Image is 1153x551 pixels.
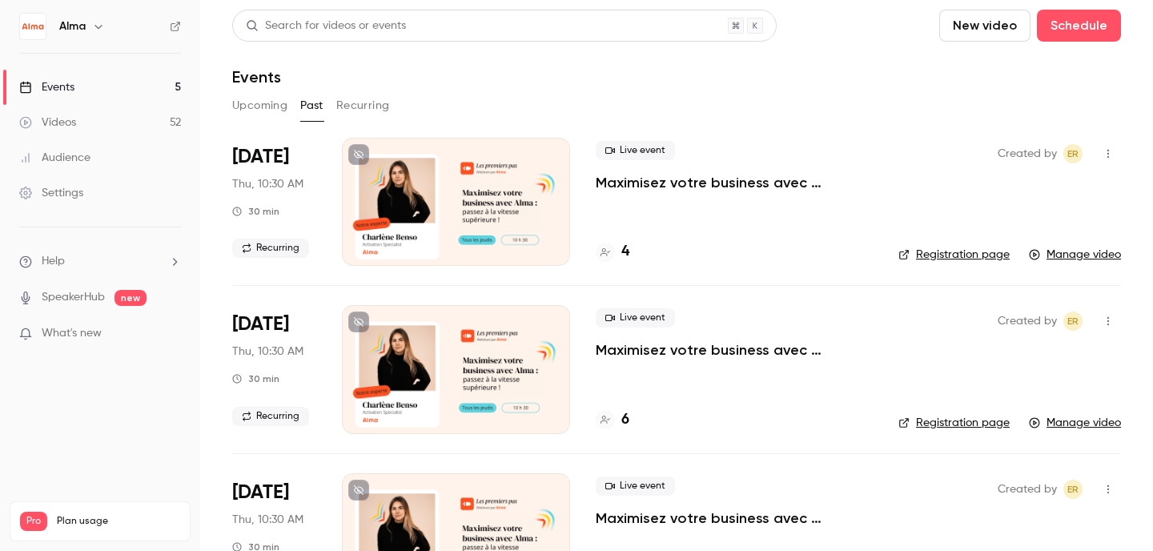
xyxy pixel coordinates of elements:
[998,312,1057,331] span: Created by
[232,312,289,337] span: [DATE]
[1063,144,1083,163] span: Eric ROMER
[596,509,873,528] a: Maximisez votre business avec [PERSON_NAME] : passez à la vitesse supérieure !
[1067,312,1079,331] span: ER
[596,173,873,192] a: Maximisez votre business avec [PERSON_NAME] : passez à la vitesse supérieure !
[1067,144,1079,163] span: ER
[232,176,303,192] span: Thu, 10:30 AM
[57,515,180,528] span: Plan usage
[42,325,102,342] span: What's new
[59,18,86,34] h6: Alma
[19,115,76,131] div: Videos
[898,247,1010,263] a: Registration page
[232,67,281,86] h1: Events
[42,289,105,306] a: SpeakerHub
[232,480,289,505] span: [DATE]
[336,93,390,119] button: Recurring
[1067,480,1079,499] span: ER
[232,144,289,170] span: [DATE]
[232,205,279,218] div: 30 min
[232,239,309,258] span: Recurring
[621,241,629,263] h4: 4
[232,344,303,360] span: Thu, 10:30 AM
[232,93,287,119] button: Upcoming
[1029,247,1121,263] a: Manage video
[898,415,1010,431] a: Registration page
[232,372,279,385] div: 30 min
[1063,312,1083,331] span: Eric ROMER
[1063,480,1083,499] span: Eric ROMER
[1029,415,1121,431] a: Manage video
[232,407,309,426] span: Recurring
[20,512,47,531] span: Pro
[596,241,629,263] a: 4
[621,409,629,431] h4: 6
[232,512,303,528] span: Thu, 10:30 AM
[939,10,1030,42] button: New video
[246,18,406,34] div: Search for videos or events
[232,305,316,433] div: Aug 28 Thu, 10:30 AM (Europe/Paris)
[19,185,83,201] div: Settings
[114,290,147,306] span: new
[596,477,675,496] span: Live event
[19,150,90,166] div: Audience
[19,253,181,270] li: help-dropdown-opener
[998,144,1057,163] span: Created by
[42,253,65,270] span: Help
[596,409,629,431] a: 6
[596,308,675,328] span: Live event
[162,327,181,341] iframe: Noticeable Trigger
[300,93,323,119] button: Past
[596,340,873,360] a: Maximisez votre business avec [PERSON_NAME] : passez à la vitesse supérieure !
[232,138,316,266] div: Sep 4 Thu, 10:30 AM (Europe/Paris)
[596,141,675,160] span: Live event
[1037,10,1121,42] button: Schedule
[20,14,46,39] img: Alma
[998,480,1057,499] span: Created by
[19,79,74,95] div: Events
